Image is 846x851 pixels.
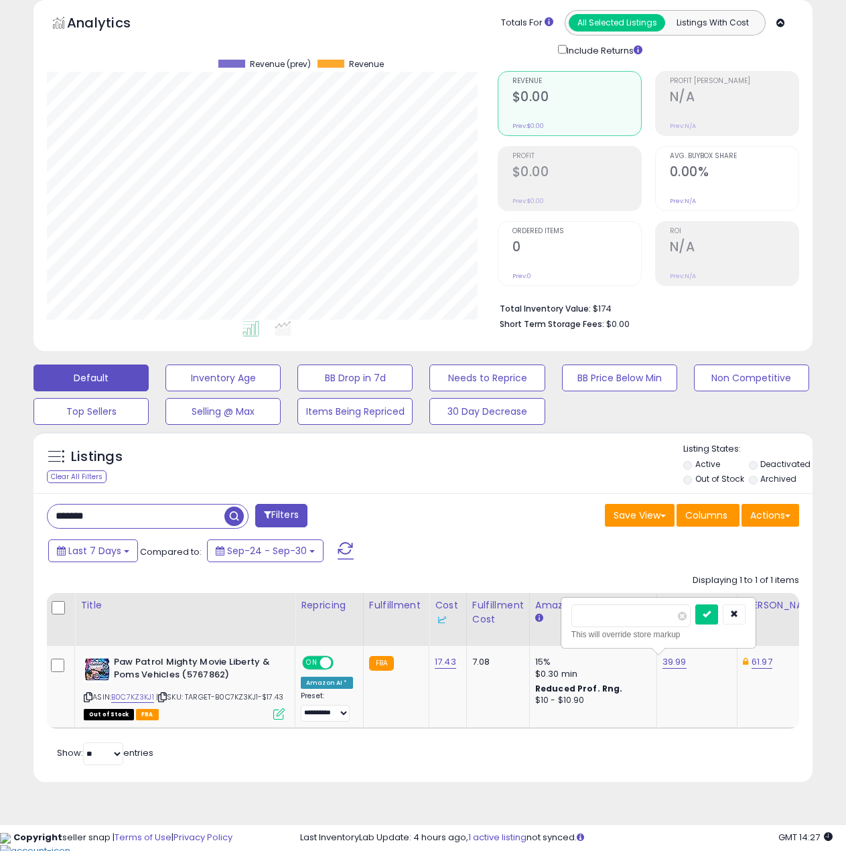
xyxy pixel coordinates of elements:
div: This will override store markup [571,628,746,641]
div: Amazon AI * [301,677,353,689]
small: Prev: $0.00 [512,197,544,205]
button: All Selected Listings [569,14,665,31]
div: Include Returns [548,42,658,58]
div: Title [80,598,289,612]
button: Actions [742,504,799,527]
span: ON [303,657,320,669]
button: Top Sellers [33,398,149,425]
span: Last 7 Days [68,544,121,558]
h5: Analytics [67,13,157,36]
button: Inventory Age [165,365,281,391]
h2: $0.00 [512,89,641,107]
small: Prev: N/A [670,197,696,205]
button: Save View [605,504,675,527]
div: Totals For [501,17,553,29]
span: Columns [685,509,727,522]
small: Prev: 0 [512,272,531,280]
div: Some or all of the values in this column are provided from Inventory Lab. [435,612,461,627]
span: Compared to: [140,545,202,558]
b: Reduced Prof. Rng. [535,683,623,694]
small: Amazon Fees. [535,612,543,625]
button: Items Being Repriced [297,398,413,425]
div: Preset: [301,692,353,722]
span: Profit [PERSON_NAME] [670,78,798,85]
button: Filters [255,504,307,527]
button: Last 7 Days [48,539,138,562]
h2: N/A [670,89,798,107]
a: 61.97 [752,655,772,669]
button: Columns [677,504,739,527]
h2: N/A [670,239,798,257]
label: Deactivated [760,458,810,470]
span: Show: entries [57,746,153,759]
div: Fulfillment [369,598,423,612]
button: Needs to Reprice [429,365,545,391]
p: Listing States: [683,443,813,456]
h5: Listings [71,448,123,466]
span: FBA [136,709,159,720]
span: $0.00 [606,318,630,330]
div: Cost [435,598,461,627]
span: All listings that are currently out of stock and unavailable for purchase on Amazon [84,709,134,720]
button: Selling @ Max [165,398,281,425]
b: Total Inventory Value: [500,303,591,314]
div: Amazon Fees [535,598,651,612]
span: | SKU: TARGET-B0C7KZ3KJ1-$17.43 [156,692,283,702]
span: Sep-24 - Sep-30 [227,544,307,558]
div: Repricing [301,598,358,612]
button: 30 Day Decrease [429,398,545,425]
label: Archived [760,473,796,484]
span: Avg. Buybox Share [670,153,798,160]
small: Prev: N/A [670,272,696,280]
div: Clear All Filters [47,470,107,483]
div: ASIN: [84,656,285,718]
small: Prev: $0.00 [512,122,544,130]
span: Ordered Items [512,228,641,235]
b: Paw Patrol Mighty Movie Liberty & Poms Vehicles (5767862) [114,656,277,684]
img: InventoryLab Logo [435,613,448,627]
div: 7.08 [472,656,519,668]
h2: 0 [512,239,641,257]
span: Revenue (prev) [250,60,311,69]
label: Active [695,458,720,470]
span: Revenue [349,60,384,69]
span: Revenue [512,78,641,85]
label: Out of Stock [695,473,744,484]
button: Listings With Cost [664,14,761,31]
button: Non Competitive [694,365,809,391]
a: 17.43 [435,655,456,669]
small: Prev: N/A [670,122,696,130]
h2: 0.00% [670,164,798,182]
span: OFF [332,657,353,669]
span: ROI [670,228,798,235]
div: Displaying 1 to 1 of 1 items [693,574,799,587]
small: FBA [369,656,394,671]
li: $174 [500,300,789,316]
button: Default [33,365,149,391]
button: BB Price Below Min [562,365,677,391]
span: Profit [512,153,641,160]
div: $10 - $10.90 [535,695,646,706]
img: 61qI1Fr3bYL._SL40_.jpg [84,656,111,683]
b: Short Term Storage Fees: [500,318,604,330]
div: Fulfillment Cost [472,598,524,627]
div: 15% [535,656,646,668]
a: 39.99 [662,655,687,669]
h2: $0.00 [512,164,641,182]
button: Sep-24 - Sep-30 [207,539,324,562]
div: $0.30 min [535,668,646,680]
button: BB Drop in 7d [297,365,413,391]
div: [PERSON_NAME] [743,598,823,612]
a: B0C7KZ3KJ1 [111,692,154,703]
